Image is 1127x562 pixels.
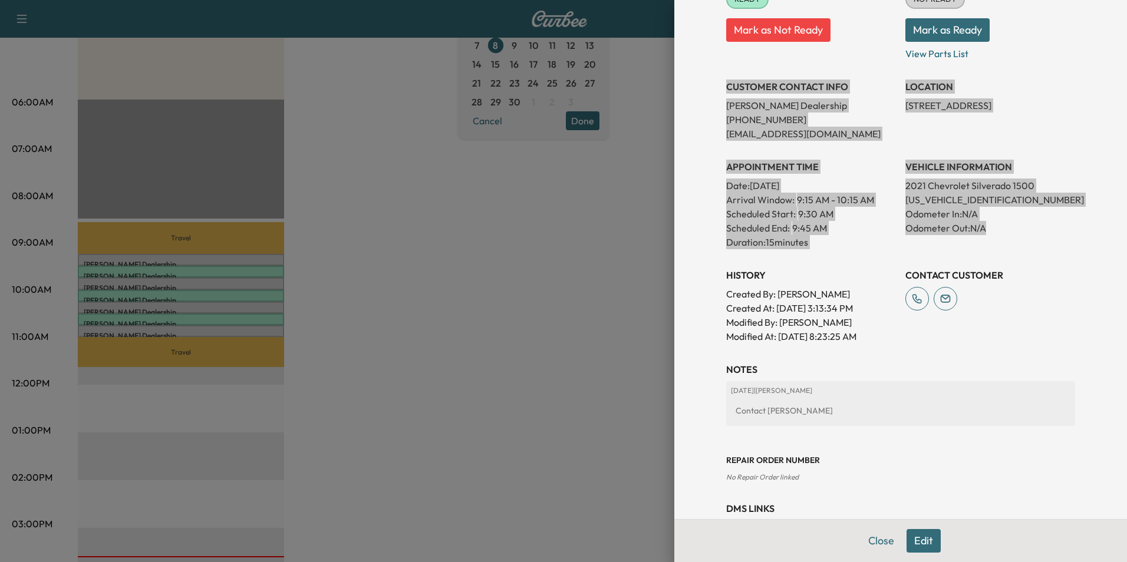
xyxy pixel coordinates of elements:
[905,268,1075,282] h3: CONTACT CUSTOMER
[726,221,790,235] p: Scheduled End:
[726,362,1075,376] h3: NOTES
[726,329,896,343] p: Modified At : [DATE] 8:23:25 AM
[797,193,874,207] span: 9:15 AM - 10:15 AM
[905,193,1075,207] p: [US_VEHICLE_IDENTIFICATION_NUMBER]
[905,18,990,42] button: Mark as Ready
[861,529,902,553] button: Close
[905,80,1075,94] h3: LOCATION
[726,287,896,301] p: Created By : [PERSON_NAME]
[731,400,1070,421] div: Contact [PERSON_NAME]
[798,207,833,221] p: 9:30 AM
[792,221,827,235] p: 9:45 AM
[726,472,799,481] span: No Repair Order linked
[726,160,896,174] h3: APPOINTMENT TIME
[726,80,896,94] h3: CUSTOMER CONTACT INFO
[905,42,1075,61] p: View Parts List
[905,221,1075,235] p: Odometer Out: N/A
[905,207,1075,221] p: Odometer In: N/A
[731,386,1070,395] p: [DATE] | [PERSON_NAME]
[726,301,896,315] p: Created At : [DATE] 3:13:34 PM
[907,529,941,553] button: Edit
[726,127,896,141] p: [EMAIL_ADDRESS][DOMAIN_NAME]
[726,113,896,127] p: [PHONE_NUMBER]
[905,178,1075,193] p: 2021 Chevrolet Silverado 1500
[726,315,896,329] p: Modified By : [PERSON_NAME]
[726,193,896,207] p: Arrival Window:
[726,454,1075,466] h3: Repair Order number
[726,178,896,193] p: Date: [DATE]
[726,18,831,42] button: Mark as Not Ready
[726,207,796,221] p: Scheduled Start:
[726,268,896,282] h3: History
[905,98,1075,113] p: [STREET_ADDRESS]
[726,235,896,249] p: Duration: 15 minutes
[726,98,896,113] p: [PERSON_NAME] Dealership
[726,501,1075,515] h3: DMS Links
[905,160,1075,174] h3: VEHICLE INFORMATION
